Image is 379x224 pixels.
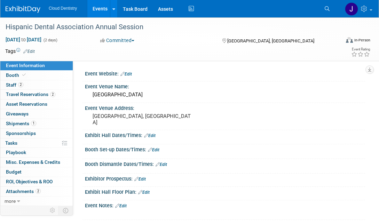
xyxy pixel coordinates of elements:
span: 2 [50,92,55,97]
td: Tags [5,48,35,55]
a: Travel Reservations2 [0,90,73,99]
span: Travel Reservations [6,91,55,97]
a: Edit [115,203,127,208]
span: 2 [35,189,41,194]
a: Edit [144,133,156,138]
a: Budget [0,167,73,177]
a: Playbook [0,148,73,157]
div: Booth Dismantle Dates/Times: [85,159,365,168]
a: Shipments1 [0,119,73,128]
span: Asset Reservations [6,101,47,107]
a: Edit [134,177,146,182]
pre: [GEOGRAPHIC_DATA], [GEOGRAPHIC_DATA] [93,113,194,126]
div: Event Venue Name: [85,81,365,90]
div: Event Rating [351,48,370,51]
a: Edit [23,49,35,54]
a: Sponsorships [0,129,73,138]
span: Misc. Expenses & Credits [6,159,60,165]
span: Cloud Dentistry [49,6,77,11]
a: Edit [138,190,150,195]
a: Asset Reservations [0,99,73,109]
a: Booth [0,71,73,80]
td: Toggle Event Tabs [59,206,73,215]
div: Event Venue Address: [85,103,365,112]
div: [GEOGRAPHIC_DATA] [90,89,360,100]
img: ExhibitDay [6,6,40,13]
div: Event Notes: [85,200,365,209]
div: Hispanic Dental Association Annual Session [3,21,334,33]
span: ROI, Objectives & ROO [6,179,53,184]
span: 1 [31,121,36,126]
a: Edit [148,147,159,152]
div: In-Person [354,38,370,43]
span: Tasks [5,140,17,146]
a: Event Information [0,61,73,70]
a: more [0,197,73,206]
span: Shipments [6,121,36,126]
img: Format-Inperson.png [346,37,353,43]
a: Tasks [0,138,73,148]
a: Giveaways [0,109,73,119]
a: Misc. Expenses & Credits [0,158,73,167]
a: Edit [120,72,132,77]
a: Attachments2 [0,187,73,196]
span: 2 [18,82,23,87]
img: Jessica Estrada [345,2,358,16]
span: Staff [6,82,23,88]
span: Budget [6,169,22,175]
span: Giveaways [6,111,29,117]
span: Playbook [6,150,26,155]
a: Staff2 [0,80,73,90]
span: Attachments [6,189,41,194]
span: [GEOGRAPHIC_DATA], [GEOGRAPHIC_DATA] [227,38,314,43]
a: ROI, Objectives & ROO [0,177,73,186]
div: Booth Set-up Dates/Times: [85,144,365,153]
div: Event Format [314,36,370,47]
span: (2 days) [43,38,57,42]
span: [DATE] [DATE] [5,37,42,43]
div: Exhibit Hall Floor Plan: [85,187,365,196]
span: more [5,198,16,204]
div: Event Website: [85,69,365,78]
span: Booth [6,72,27,78]
div: Exhibitor Prospectus: [85,174,365,183]
div: Exhibit Hall Dates/Times: [85,130,365,139]
span: Event Information [6,63,45,68]
button: Committed [98,37,137,44]
i: Booth reservation complete [22,73,26,77]
span: to [20,37,27,42]
td: Personalize Event Tab Strip [47,206,59,215]
span: Sponsorships [6,130,36,136]
a: Edit [156,162,167,167]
